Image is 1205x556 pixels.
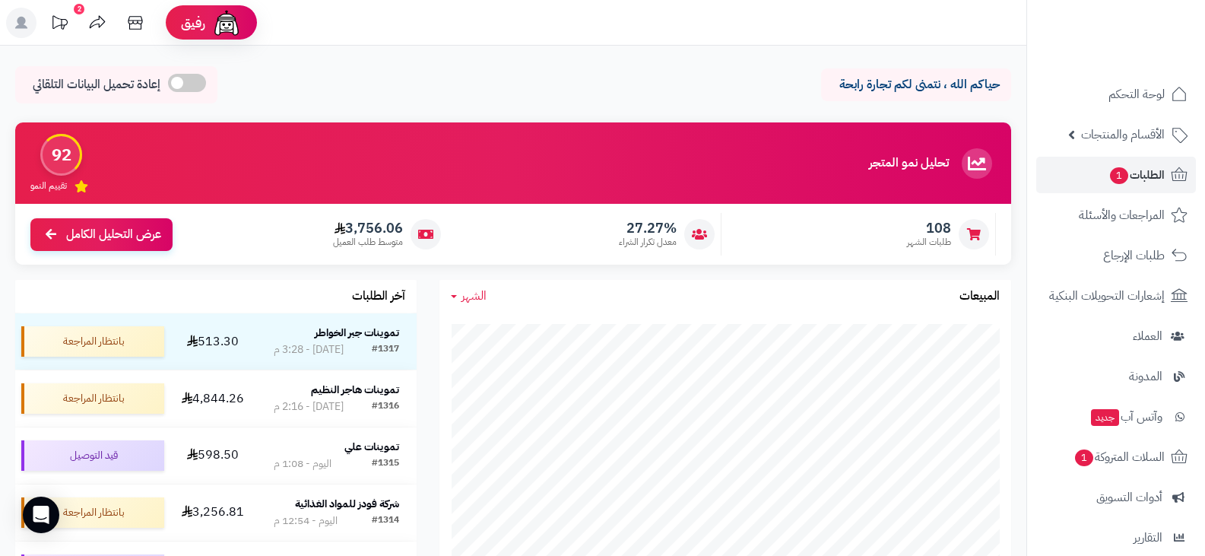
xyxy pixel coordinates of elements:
[311,382,399,398] strong: تموينات هاجر النظيم
[1108,164,1165,186] span: الطلبات
[23,497,59,533] div: Open Intercom Messenger
[1036,278,1196,314] a: إشعارات التحويلات البنكية
[30,218,173,251] a: عرض التحليل الكامل
[274,342,344,357] div: [DATE] - 3:28 م
[1102,41,1191,73] img: logo-2.png
[1103,245,1165,266] span: طلبات الإرجاع
[1036,197,1196,234] a: المراجعات والأسئلة
[1049,285,1165,307] span: إشعارات التحويلات البنكية
[619,236,677,249] span: معدل تكرار الشراء
[1134,527,1162,548] span: التقارير
[170,370,256,427] td: 4,844.26
[451,288,487,305] a: الشهر
[372,342,399,357] div: #1317
[21,383,164,414] div: بانتظار المراجعة
[1079,205,1165,226] span: المراجعات والأسئلة
[21,326,164,357] div: بانتظار المراجعة
[1110,167,1128,184] span: 1
[1036,358,1196,395] a: المدونة
[1108,84,1165,105] span: لوحة التحكم
[372,456,399,472] div: #1315
[1133,326,1162,347] span: العملاء
[1096,487,1162,508] span: أدوات التسويق
[619,220,677,237] span: 27.27%
[1036,157,1196,193] a: الطلبات1
[1036,479,1196,516] a: أدوات التسويق
[1036,439,1196,475] a: السلات المتروكة1
[1036,318,1196,354] a: العملاء
[170,313,256,370] td: 513.30
[33,76,160,94] span: إعادة تحميل البيانات التلقائي
[333,220,403,237] span: 3,756.06
[372,513,399,529] div: #1314
[959,290,1000,303] h3: المبيعات
[274,513,338,529] div: اليوم - 12:54 م
[1073,446,1165,468] span: السلات المتروكة
[461,287,487,305] span: الشهر
[170,427,256,484] td: 598.50
[181,14,205,32] span: رفيق
[1091,409,1119,426] span: جديد
[869,157,949,170] h3: تحليل نمو المتجر
[1036,76,1196,113] a: لوحة التحكم
[21,440,164,471] div: قيد التوصيل
[66,226,161,243] span: عرض التحليل الكامل
[274,456,331,472] div: اليوم - 1:08 م
[211,8,242,38] img: ai-face.png
[907,220,951,237] span: 108
[21,497,164,528] div: بانتظار المراجعة
[372,399,399,415] div: #1316
[74,4,84,14] div: 2
[344,439,399,455] strong: تموينات علي
[907,236,951,249] span: طلبات الشهر
[352,290,405,303] h3: آخر الطلبات
[315,325,399,341] strong: تموينات جبر الخواطر
[295,496,399,512] strong: شركة فودز للمواد الغذائية
[40,8,78,42] a: تحديثات المنصة
[1075,450,1093,466] span: 1
[333,236,403,249] span: متوسط طلب العميل
[1036,237,1196,274] a: طلبات الإرجاع
[832,76,1000,94] p: حياكم الله ، نتمنى لكم تجارة رابحة
[1089,406,1162,427] span: وآتس آب
[170,485,256,541] td: 3,256.81
[1036,519,1196,556] a: التقارير
[1036,399,1196,435] a: وآتس آبجديد
[274,399,344,415] div: [DATE] - 2:16 م
[1081,124,1165,145] span: الأقسام والمنتجات
[1129,366,1162,387] span: المدونة
[30,180,67,192] span: تقييم النمو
